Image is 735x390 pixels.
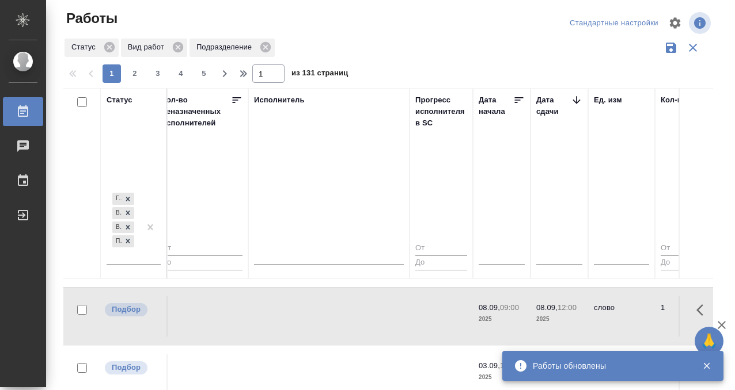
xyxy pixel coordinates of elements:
[689,12,713,34] span: Посмотреть информацию
[588,296,655,337] td: слово
[655,296,713,337] td: 1
[195,68,213,79] span: 5
[149,64,167,83] button: 3
[479,313,525,325] p: 2025
[111,192,135,206] div: Готов к работе, В работе, В ожидании, Подбор
[254,94,305,106] div: Исполнитель
[104,360,161,376] div: Можно подбирать исполнителей
[65,39,119,57] div: Статус
[661,255,707,270] input: До
[196,41,256,53] p: Подразделение
[71,41,100,53] p: Статус
[162,242,243,256] input: От
[162,94,231,129] div: Кол-во неназначенных исполнителей
[699,329,719,353] span: 🙏
[415,242,467,256] input: От
[479,94,513,117] div: Дата начала
[689,296,717,324] button: Здесь прячутся важные кнопки
[111,234,135,248] div: Готов к работе, В работе, В ожидании, Подбор
[121,39,187,57] div: Вид работ
[172,64,190,83] button: 4
[661,242,707,256] input: От
[111,220,135,235] div: Готов к работе, В работе, В ожидании, Подбор
[536,313,582,325] p: 2025
[682,37,704,59] button: Сбросить фильтры
[126,64,144,83] button: 2
[415,255,467,270] input: До
[479,372,525,383] p: 2025
[594,94,622,106] div: Ед. изм
[695,327,723,355] button: 🙏
[112,207,122,219] div: В работе
[112,193,122,205] div: Готов к работе
[558,303,577,312] p: 12:00
[111,206,135,220] div: Готов к работе, В работе, В ожидании, Подбор
[190,39,275,57] div: Подразделение
[536,94,571,117] div: Дата сдачи
[195,64,213,83] button: 5
[660,37,682,59] button: Сохранить фильтры
[126,68,144,79] span: 2
[500,361,519,370] p: 13:17
[500,303,519,312] p: 09:00
[112,235,122,247] div: Подбор
[567,14,661,32] div: split button
[415,94,467,129] div: Прогресс исполнителя в SC
[156,296,248,337] td: 0
[291,66,348,83] span: из 131 страниц
[112,362,141,373] p: Подбор
[479,303,500,312] p: 08.09,
[63,9,118,28] span: Работы
[661,9,689,37] span: Настроить таблицу
[149,68,167,79] span: 3
[479,361,500,370] p: 03.09,
[162,255,243,270] input: До
[695,361,718,371] button: Закрыть
[536,303,558,312] p: 08.09,
[112,304,141,315] p: Подбор
[112,221,122,234] div: В ожидании
[128,41,168,53] p: Вид работ
[661,94,687,106] div: Кол-во
[104,302,161,318] div: Можно подбирать исполнителей
[533,360,685,372] div: Работы обновлены
[107,94,132,106] div: Статус
[172,68,190,79] span: 4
